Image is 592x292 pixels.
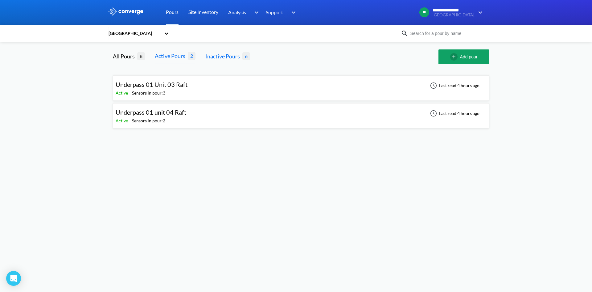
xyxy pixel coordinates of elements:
[116,90,129,95] span: Active
[132,117,165,124] div: Sensors in pour: 2
[228,8,246,16] span: Analysis
[113,83,489,88] a: Underpass 01 Unit 03 RaftActive-Sensors in pour:3Last read 4 hours ago
[6,271,21,286] div: Open Intercom Messenger
[116,118,129,123] span: Active
[129,90,132,95] span: -
[155,52,188,60] div: Active Pours
[250,9,260,16] img: downArrow.svg
[129,118,132,123] span: -
[132,90,165,96] div: Sensors in pour: 3
[427,110,481,117] div: Last read 4 hours ago
[266,8,283,16] span: Support
[188,52,195,60] span: 2
[116,81,187,88] span: Underpass 01 Unit 03 Raft
[108,30,161,37] div: [GEOGRAPHIC_DATA]
[408,30,483,37] input: Search for a pour by name
[137,52,145,60] span: 8
[287,9,297,16] img: downArrow.svg
[108,7,144,15] img: logo_ewhite.svg
[427,82,481,89] div: Last read 4 hours ago
[474,9,484,16] img: downArrow.svg
[116,108,186,116] span: Underpass 01 unit 04 Raft
[242,52,250,60] span: 6
[438,49,489,64] button: Add pour
[113,110,489,116] a: Underpass 01 unit 04 RaftActive-Sensors in pour:2Last read 4 hours ago
[401,30,408,37] img: icon-search.svg
[433,13,474,17] span: [GEOGRAPHIC_DATA]
[113,52,137,61] div: All Pours
[205,52,242,61] div: Inactive Pours
[450,53,460,61] img: add-circle-outline.svg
